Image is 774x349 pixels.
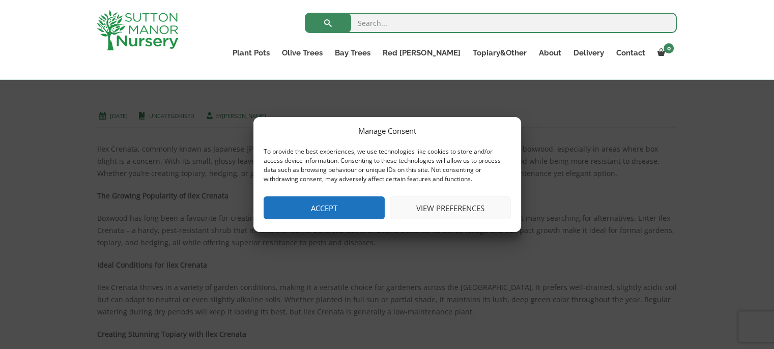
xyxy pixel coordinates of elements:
a: Topiary&Other [466,46,532,60]
a: Olive Trees [276,46,329,60]
img: logo [97,10,178,50]
a: Contact [610,46,651,60]
a: Plant Pots [226,46,276,60]
div: To provide the best experiences, we use technologies like cookies to store and/or access device i... [264,147,510,184]
span: 0 [664,43,674,53]
a: Red [PERSON_NAME] [377,46,466,60]
a: Bay Trees [329,46,377,60]
a: About [532,46,567,60]
input: Search... [305,13,677,33]
div: Manage Consent [358,125,416,137]
button: Accept [264,196,385,219]
a: 0 [651,46,677,60]
a: Delivery [567,46,610,60]
button: View preferences [390,196,511,219]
